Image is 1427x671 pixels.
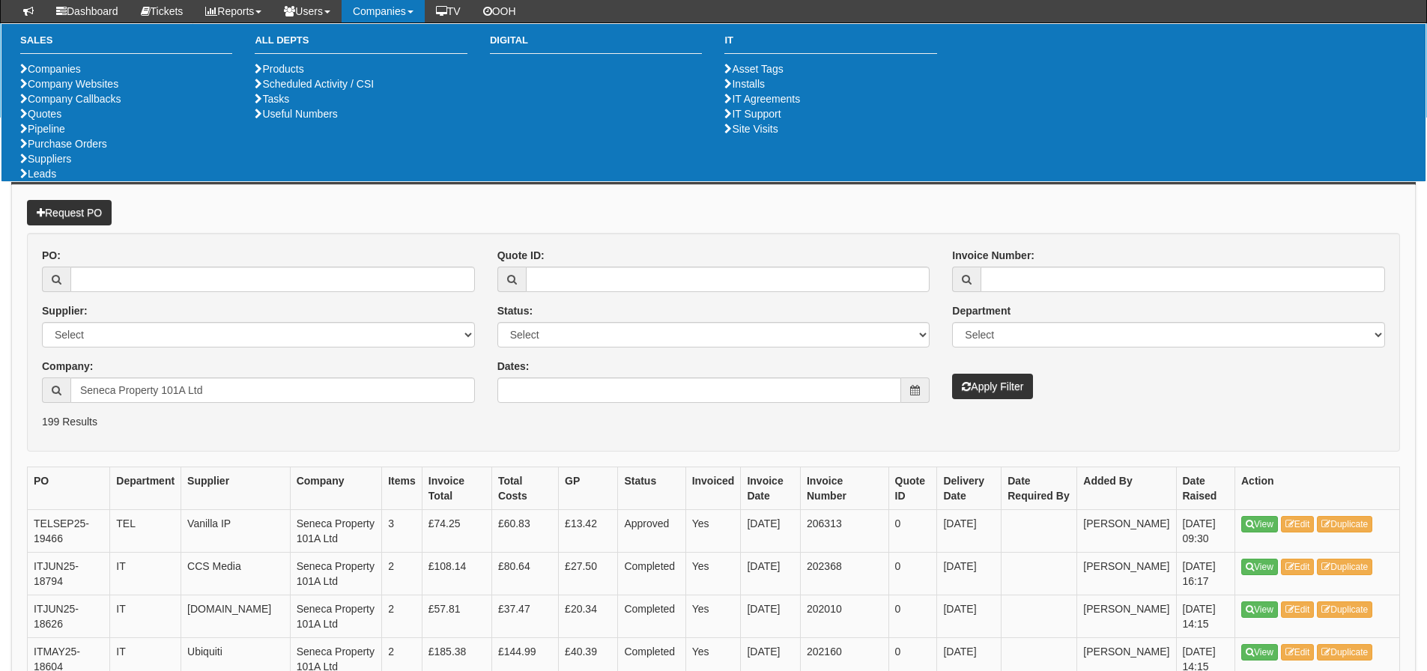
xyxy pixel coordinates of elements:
[1241,516,1278,532] a: View
[290,509,381,552] td: Seneca Property 101A Ltd
[1077,552,1176,595] td: [PERSON_NAME]
[618,467,685,509] th: Status
[685,509,741,552] td: Yes
[42,303,88,318] label: Supplier:
[497,303,533,318] label: Status:
[937,467,1002,509] th: Delivery Date
[20,108,61,120] a: Quotes
[181,552,291,595] td: CCS Media
[27,200,112,225] a: Request PO
[724,35,936,54] h3: IT
[937,552,1002,595] td: [DATE]
[1176,509,1235,552] td: [DATE] 09:30
[1077,467,1176,509] th: Added By
[685,552,741,595] td: Yes
[1281,601,1315,618] a: Edit
[888,595,937,637] td: 0
[20,123,65,135] a: Pipeline
[618,595,685,637] td: Completed
[422,509,491,552] td: £74.25
[20,138,107,150] a: Purchase Orders
[255,63,303,75] a: Products
[255,78,374,90] a: Scheduled Activity / CSI
[952,374,1033,399] button: Apply Filter
[1317,644,1372,661] a: Duplicate
[1077,595,1176,637] td: [PERSON_NAME]
[382,595,422,637] td: 2
[181,467,291,509] th: Supplier
[1241,644,1278,661] a: View
[290,467,381,509] th: Company
[1077,509,1176,552] td: [PERSON_NAME]
[741,467,801,509] th: Invoice Date
[290,595,381,637] td: Seneca Property 101A Ltd
[491,467,558,509] th: Total Costs
[255,93,289,105] a: Tasks
[20,93,121,105] a: Company Callbacks
[724,63,783,75] a: Asset Tags
[42,359,93,374] label: Company:
[110,467,181,509] th: Department
[1281,516,1315,532] a: Edit
[724,78,765,90] a: Installs
[1176,467,1235,509] th: Date Raised
[490,35,702,54] h3: Digital
[1317,559,1372,575] a: Duplicate
[382,467,422,509] th: Items
[422,595,491,637] td: £57.81
[741,509,801,552] td: [DATE]
[110,552,181,595] td: IT
[28,595,110,637] td: ITJUN25-18626
[800,552,888,595] td: 202368
[497,359,530,374] label: Dates:
[741,552,801,595] td: [DATE]
[1002,467,1077,509] th: Date Required By
[800,595,888,637] td: 202010
[110,595,181,637] td: IT
[559,595,618,637] td: £20.34
[42,248,61,263] label: PO:
[382,509,422,552] td: 3
[1281,644,1315,661] a: Edit
[20,35,232,54] h3: Sales
[255,108,337,120] a: Useful Numbers
[952,248,1034,263] label: Invoice Number:
[724,93,800,105] a: IT Agreements
[28,552,110,595] td: ITJUN25-18794
[685,467,741,509] th: Invoiced
[888,467,937,509] th: Quote ID
[618,509,685,552] td: Approved
[422,467,491,509] th: Invoice Total
[20,168,56,180] a: Leads
[618,552,685,595] td: Completed
[255,35,467,54] h3: All Depts
[491,509,558,552] td: £60.83
[1241,559,1278,575] a: View
[422,552,491,595] td: £108.14
[42,414,1385,429] p: 199 Results
[800,467,888,509] th: Invoice Number
[741,595,801,637] td: [DATE]
[888,509,937,552] td: 0
[1317,516,1372,532] a: Duplicate
[290,552,381,595] td: Seneca Property 101A Ltd
[20,78,118,90] a: Company Websites
[937,509,1002,552] td: [DATE]
[181,595,291,637] td: [DOMAIN_NAME]
[1241,601,1278,618] a: View
[1317,601,1372,618] a: Duplicate
[20,153,71,165] a: Suppliers
[382,552,422,595] td: 2
[800,509,888,552] td: 206313
[1176,552,1235,595] td: [DATE] 16:17
[1235,467,1400,509] th: Action
[888,552,937,595] td: 0
[559,552,618,595] td: £27.50
[181,509,291,552] td: Vanilla IP
[952,303,1011,318] label: Department
[491,552,558,595] td: £80.64
[497,248,545,263] label: Quote ID:
[28,467,110,509] th: PO
[1176,595,1235,637] td: [DATE] 14:15
[937,595,1002,637] td: [DATE]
